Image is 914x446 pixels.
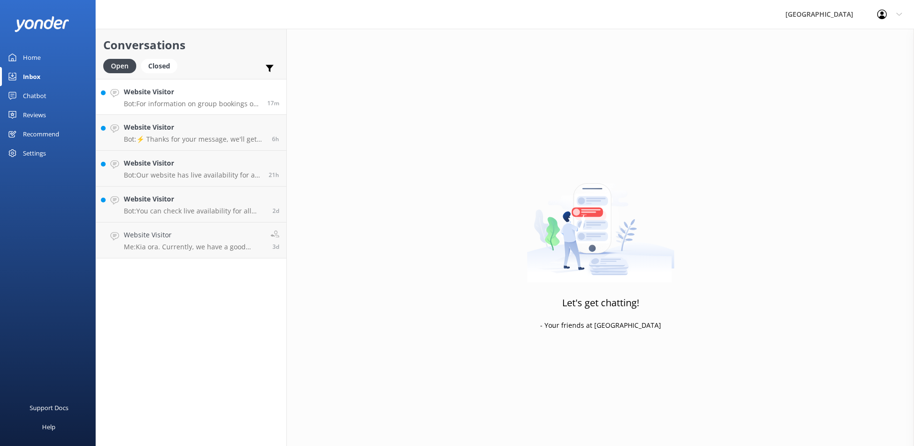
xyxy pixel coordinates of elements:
[96,151,286,187] a: Website VisitorBot:Our website has live availability for all of our accommodation options. Please...
[103,59,136,73] div: Open
[124,122,265,133] h4: Website Visitor
[124,207,265,215] p: Bot: You can check live availability for all accommodation options on our website: [URL][DOMAIN_N...
[272,207,279,215] span: Sep 12 2025 07:17pm (UTC +12:00) Pacific/Auckland
[96,187,286,223] a: Website VisitorBot:You can check live availability for all accommodation options on our website: ...
[42,417,55,436] div: Help
[96,115,286,151] a: Website VisitorBot:⚡ Thanks for your message, we'll get back to you as soon as we can. You're als...
[124,171,261,179] p: Bot: Our website has live availability for all of our accommodation options. Please check [URL][D...
[103,36,279,54] h2: Conversations
[141,59,177,73] div: Closed
[96,223,286,258] a: Website VisitorMe:Kia ora. Currently, we have a good amount of non-powered sites available for th...
[269,171,279,179] span: Sep 14 2025 02:34pm (UTC +12:00) Pacific/Auckland
[23,67,41,86] div: Inbox
[124,100,260,108] p: Bot: For information on group bookings or specific accommodation arrangements, please send an ema...
[124,135,265,144] p: Bot: ⚡ Thanks for your message, we'll get back to you as soon as we can. You're also welcome to k...
[124,243,263,251] p: Me: Kia ora. Currently, we have a good amount of non-powered sites available for the specified da...
[14,16,69,32] img: yonder-white-logo.png
[124,87,260,97] h4: Website Visitor
[272,135,279,143] span: Sep 15 2025 05:33am (UTC +12:00) Pacific/Auckland
[124,230,263,240] h4: Website Visitor
[272,243,279,251] span: Sep 11 2025 01:40pm (UTC +12:00) Pacific/Auckland
[23,86,46,105] div: Chatbot
[103,60,141,71] a: Open
[23,124,59,144] div: Recommend
[540,320,661,331] p: - Your friends at [GEOGRAPHIC_DATA]
[23,105,46,124] div: Reviews
[30,398,68,417] div: Support Docs
[124,158,261,168] h4: Website Visitor
[124,194,265,204] h4: Website Visitor
[141,60,182,71] a: Closed
[527,163,675,283] img: artwork of a man stealing a conversation from at giant smartphone
[23,48,41,67] div: Home
[562,295,639,311] h3: Let's get chatting!
[96,79,286,115] a: Website VisitorBot:For information on group bookings or specific accommodation arrangements, plea...
[23,144,46,163] div: Settings
[267,99,279,107] span: Sep 15 2025 11:25am (UTC +12:00) Pacific/Auckland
